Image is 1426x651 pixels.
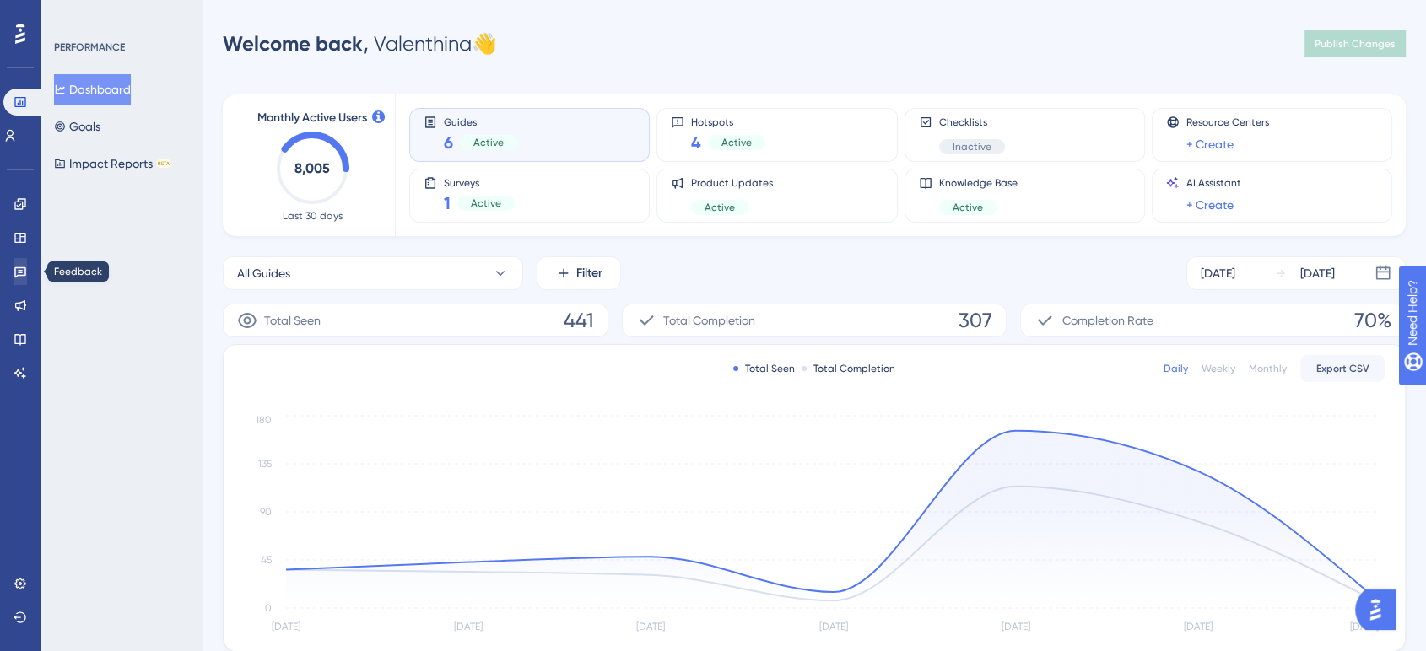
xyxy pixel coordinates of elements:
span: Inactive [953,140,991,153]
span: 1 [444,191,451,215]
button: All Guides [223,256,523,290]
tspan: [DATE] [272,621,300,632]
a: + Create [1186,134,1234,154]
span: 6 [444,131,453,154]
span: Checklists [939,116,1005,129]
span: Active [471,196,501,210]
div: Weekly [1202,362,1235,375]
tspan: [DATE] [819,621,848,632]
span: Total Seen [264,310,321,331]
button: Export CSV [1300,355,1385,382]
tspan: [DATE] [1349,621,1378,632]
span: AI Assistant [1186,176,1241,190]
span: Total Completion [663,310,755,331]
text: 8,005 [294,160,330,176]
span: Publish Changes [1315,37,1396,51]
button: Impact ReportsBETA [54,148,171,179]
tspan: [DATE] [636,621,665,632]
button: Dashboard [54,74,131,105]
tspan: 180 [256,414,272,426]
span: Export CSV [1316,362,1369,375]
div: Monthly [1249,362,1287,375]
iframe: UserGuiding AI Assistant Launcher [1355,584,1406,635]
div: Valenthina 👋 [223,30,497,57]
button: Goals [54,111,100,142]
tspan: 90 [260,506,272,518]
span: 307 [959,307,992,334]
span: 441 [564,307,594,334]
button: Publish Changes [1304,30,1406,57]
span: Need Help? [40,4,105,24]
span: Active [705,201,735,214]
span: Knowledge Base [939,176,1018,190]
div: Daily [1164,362,1188,375]
div: Total Seen [733,362,795,375]
span: Guides [444,116,517,127]
tspan: [DATE] [1184,621,1213,632]
a: + Create [1186,195,1234,215]
span: 4 [691,131,701,154]
tspan: 0 [265,602,272,614]
span: Completion Rate [1061,310,1153,331]
span: Last 30 days [283,209,343,223]
tspan: [DATE] [454,621,483,632]
button: Filter [537,256,621,290]
span: Surveys [444,176,515,188]
span: Active [473,136,504,149]
span: Monthly Active Users [257,108,367,128]
div: [DATE] [1201,263,1235,283]
span: Welcome back, [223,31,369,56]
span: Product Updates [691,176,773,190]
span: Hotspots [691,116,765,127]
div: Total Completion [802,362,895,375]
tspan: [DATE] [1002,621,1030,632]
span: Resource Centers [1186,116,1269,129]
div: PERFORMANCE [54,40,125,54]
div: [DATE] [1300,263,1335,283]
span: All Guides [237,263,290,283]
tspan: 135 [258,458,272,470]
span: Filter [576,263,602,283]
div: BETA [156,159,171,168]
span: 70% [1354,307,1391,334]
span: Active [721,136,752,149]
tspan: 45 [261,554,272,566]
span: Active [953,201,983,214]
